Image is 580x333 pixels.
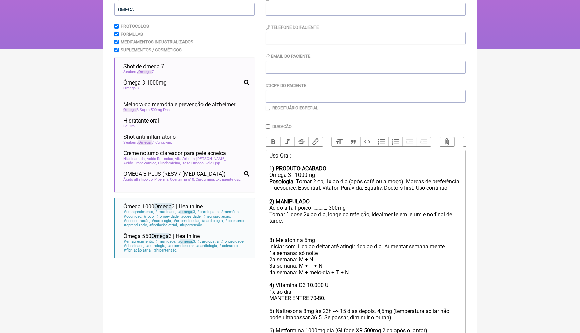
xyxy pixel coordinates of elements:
[201,219,224,223] span: cardiologia
[123,150,226,156] span: Creme noturno clareador para pele acneica
[280,137,294,146] button: Italic
[155,239,176,244] span: imunidade
[346,137,360,146] button: Quote
[123,210,154,214] span: emagrecimento
[170,177,195,182] span: Coenzima q10
[123,108,137,112] span: Omega
[147,156,174,161] span: Ácido Retinóico
[360,137,374,146] button: Code
[138,70,152,74] span: Omega
[158,161,181,165] span: Clindamicina
[219,244,240,248] span: colesterol
[154,248,178,253] span: hipertensão
[269,243,462,250] div: Iniciar com 1 cp ao deitar até atingir 4cp ao dia. Aumentar semanalmente.
[123,214,142,219] span: cognição
[123,79,167,86] span: Ômega 3 1000mg
[269,269,462,276] div: 4a semana: M + meio-dia + T + N
[203,214,231,219] span: neuroproteção
[272,124,292,129] label: Duração
[332,137,346,146] button: Heading
[266,83,306,88] label: CPF do Paciente
[143,214,155,219] span: foco
[269,152,462,172] div: Uso Oral:
[121,24,149,29] label: Protocolos
[294,137,309,146] button: Strikethrough
[123,219,150,223] span: concentração
[197,239,220,244] span: cardiopatia
[266,54,310,59] label: Email do Paciente
[269,165,326,172] strong: 1) PRODUTO ACABADO
[123,63,164,70] span: Shot de ômega 7
[155,210,176,214] span: imunidade
[123,70,155,74] span: Seaberry 7
[269,289,462,295] div: 1x ao dia
[266,25,319,30] label: Telefone do Paciente
[180,210,193,214] span: omega
[114,3,255,16] input: exemplo: emagrecimento, ansiedade
[123,124,137,128] span: Fc Oral
[269,198,310,205] strong: 2) MANIPULADO
[417,137,431,146] button: Increase Level
[177,210,196,214] span: 3
[121,32,143,37] label: Formulas
[123,239,154,244] span: emagrecimento
[269,282,462,289] div: 4) Vitamina D3 10.000 UI
[269,178,462,192] div: : Tomar 2 cp, 1x ao dia (após café ou almoço). Marcas de preferência: Truesource, Essential, Vita...
[269,263,462,269] div: 3a semana: M + T + N
[216,177,241,182] span: Excipiente qsp
[121,39,193,44] label: Medicamentos Industrializados
[149,223,178,227] span: fibrilação atrial
[196,156,226,161] span: [PERSON_NAME]
[225,219,246,223] span: colesterol
[179,223,203,227] span: hipertensão
[167,244,194,248] span: ortomolecular
[123,177,153,182] span: Ácido alfa lipoico
[123,86,139,90] span: Ômega 3
[177,239,196,244] span: 3
[182,161,221,165] span: Base Ômega Gold Qsp
[175,156,195,161] span: Alfa Arbutin
[269,256,462,263] div: 2a semana: M + N
[146,244,166,248] span: nutrologia
[374,137,388,146] button: Bullets
[123,140,154,145] span: Seaberry 7
[151,219,172,223] span: nutrologia
[123,161,157,165] span: Ácido Tranexâmico
[269,237,462,243] div: 3) Melatonina 5mg
[269,250,462,256] div: 1a semana: só noite
[154,203,172,210] span: Omega
[151,233,169,239] span: Omega
[123,233,200,239] span: Ômega 550 3 | Healthline
[221,210,240,214] span: memória
[123,134,176,140] span: Shot anti-inflamatório
[123,108,171,112] span: 3 Supra 500mg Dha
[388,137,403,146] button: Numbers
[123,117,159,124] span: Hidratante oral
[272,105,318,110] label: Receituário Especial
[221,239,245,244] span: longevidade
[266,137,280,146] button: Bold
[196,244,218,248] span: cardiologia
[154,177,169,182] span: Piperina
[402,137,417,146] button: Decrease Level
[123,171,226,177] span: ÔMEGA-3 PLUS (RESV / [MEDICAL_DATA])
[269,178,293,185] strong: Posologia
[156,214,179,219] span: longevidade
[173,219,200,223] span: ortomolecular
[123,156,146,161] span: Niacinamida
[121,47,182,52] label: Suplementos / Cosméticos
[269,172,462,178] div: Ômega 3 | 1000mg
[196,177,215,182] span: Curcumina
[197,210,220,214] span: cardiopatia
[463,137,478,146] button: Undo
[123,244,144,248] span: obesidade
[440,137,454,146] button: Attach Files
[269,308,462,321] div: 5) Naltrexona 3mg às 23h --> 15 dias depois, 4,5mg (temperatura axilar não pode ultrapassar 36.5....
[123,248,153,253] span: fibrilação atrial
[269,198,462,211] div: Acido alfa lipoico ………….300mg
[181,214,202,219] span: obesidade
[308,137,323,146] button: Link
[123,101,235,108] span: Melhora da memória e prevenção de alzheimer
[180,239,193,244] span: omega
[123,203,203,210] span: Ômega 1000 3 | Healthline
